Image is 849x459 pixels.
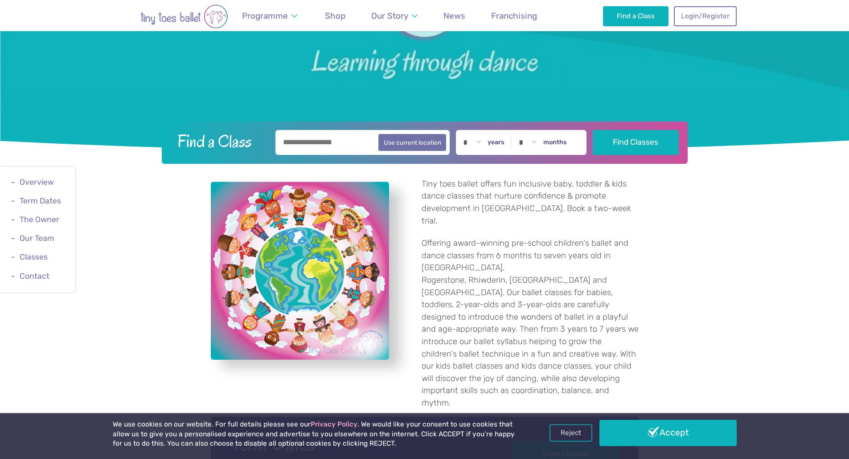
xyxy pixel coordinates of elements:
[20,178,54,187] a: Overview
[422,178,639,227] p: Tiny toes ballet offers fun inclusive baby, toddler & kids dance classes that nurture confidence ...
[378,134,447,151] button: Use current location
[550,424,592,441] a: Reject
[543,138,567,146] label: months
[170,130,269,152] h2: Find a Class
[603,6,669,26] a: Find a Class
[367,5,422,26] a: Our Story
[422,237,639,410] p: Offering award-winning pre-school children's ballet and dance classes from 6 months to seven year...
[238,5,302,26] a: Programme
[311,420,357,428] a: Privacy Policy
[593,130,679,155] button: Find Classes
[439,5,470,26] a: News
[491,11,537,21] span: Franchising
[20,272,49,280] a: Contact
[371,11,408,21] span: Our Story
[674,6,736,26] a: Login/Register
[20,253,48,262] a: Classes
[20,234,54,243] a: Our Team
[20,196,61,205] a: Term Dates
[325,11,345,21] span: Shop
[113,420,518,449] p: We use cookies on our website. For full details please see our . We would like your consent to us...
[487,5,541,26] a: Franchising
[599,420,737,446] a: Accept
[113,4,255,28] img: tiny toes ballet
[20,215,59,224] a: The Owner
[488,138,504,146] label: years
[242,11,288,21] span: Programme
[321,5,350,26] a: Shop
[211,182,389,360] a: View full-size image
[443,11,465,21] span: News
